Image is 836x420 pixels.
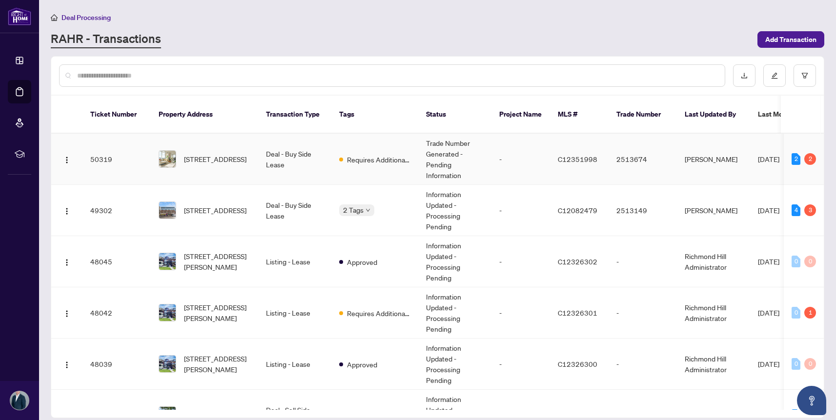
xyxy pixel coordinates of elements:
span: filter [801,72,808,79]
div: 1 [804,307,816,319]
button: Logo [59,202,75,218]
div: 3 [804,204,816,216]
button: Logo [59,151,75,167]
td: Listing - Lease [258,287,331,339]
img: Profile Icon [10,391,29,410]
span: 2 Tags [343,204,364,216]
span: [DATE] [758,308,779,317]
td: Information Updated - Processing Pending [418,236,491,287]
span: [STREET_ADDRESS][PERSON_NAME] [184,353,250,375]
td: Listing - Lease [258,339,331,390]
td: Deal - Buy Side Lease [258,134,331,185]
span: [STREET_ADDRESS][PERSON_NAME] [184,302,250,323]
img: thumbnail-img [159,356,176,372]
span: C12326302 [558,257,597,266]
img: logo [8,7,31,25]
td: Information Updated - Processing Pending [418,339,491,390]
th: Project Name [491,96,550,134]
td: 2513149 [609,185,677,236]
span: Last Modified Date [758,109,817,120]
span: [DATE] [758,360,779,368]
th: Property Address [151,96,258,134]
span: Requires Additional Docs [347,154,410,165]
a: RAHR - Transactions [51,31,161,48]
button: Open asap [797,386,826,415]
button: edit [763,64,786,87]
td: - [491,339,550,390]
td: - [491,185,550,236]
div: 0 [792,256,800,267]
span: [DATE] [758,257,779,266]
td: - [491,287,550,339]
div: 2 [804,153,816,165]
img: thumbnail-img [159,253,176,270]
td: 50319 [82,134,151,185]
span: [STREET_ADDRESS] [184,154,246,164]
button: Logo [59,254,75,269]
div: 0 [792,307,800,319]
td: Listing - Lease [258,236,331,287]
th: Tags [331,96,418,134]
td: Richmond Hill Administrator [677,287,750,339]
button: Logo [59,305,75,320]
th: MLS # [550,96,609,134]
th: Trade Number [609,96,677,134]
td: - [609,339,677,390]
span: home [51,14,58,21]
img: thumbnail-img [159,202,176,219]
span: C12082479 [558,206,597,215]
span: download [741,72,748,79]
th: Transaction Type [258,96,331,134]
div: 0 [792,358,800,370]
td: - [609,287,677,339]
span: edit [771,72,778,79]
td: 2513674 [609,134,677,185]
img: Logo [63,361,71,369]
td: 48042 [82,287,151,339]
button: Add Transaction [757,31,824,48]
span: Requires Additional Docs [347,308,410,319]
th: Status [418,96,491,134]
span: [STREET_ADDRESS] [184,205,246,216]
button: filter [794,64,816,87]
span: C12351998 [558,155,597,163]
button: Logo [59,356,75,372]
td: 48039 [82,339,151,390]
div: 0 [804,256,816,267]
img: thumbnail-img [159,304,176,321]
td: [PERSON_NAME] [677,134,750,185]
td: 48045 [82,236,151,287]
div: 0 [804,358,816,370]
img: Logo [63,207,71,215]
span: Deal Processing [61,13,111,22]
div: 4 [792,204,800,216]
td: Trade Number Generated - Pending Information [418,134,491,185]
div: 2 [792,153,800,165]
td: 49302 [82,185,151,236]
span: Approved [347,359,377,370]
span: [DATE] [758,206,779,215]
td: - [491,134,550,185]
span: C12326301 [558,308,597,317]
td: Richmond Hill Administrator [677,236,750,287]
img: thumbnail-img [159,151,176,167]
button: download [733,64,755,87]
th: Ticket Number [82,96,151,134]
span: [DATE] [758,155,779,163]
td: Richmond Hill Administrator [677,339,750,390]
td: Information Updated - Processing Pending [418,185,491,236]
td: [PERSON_NAME] [677,185,750,236]
td: Deal - Buy Side Lease [258,185,331,236]
td: - [609,236,677,287]
span: Approved [347,257,377,267]
img: Logo [63,259,71,266]
span: Add Transaction [765,32,816,47]
td: Information Updated - Processing Pending [418,287,491,339]
img: Logo [63,156,71,164]
span: [STREET_ADDRESS][PERSON_NAME] [184,251,250,272]
span: down [366,208,370,213]
td: - [491,236,550,287]
th: Last Updated By [677,96,750,134]
span: C12326300 [558,360,597,368]
img: Logo [63,310,71,318]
